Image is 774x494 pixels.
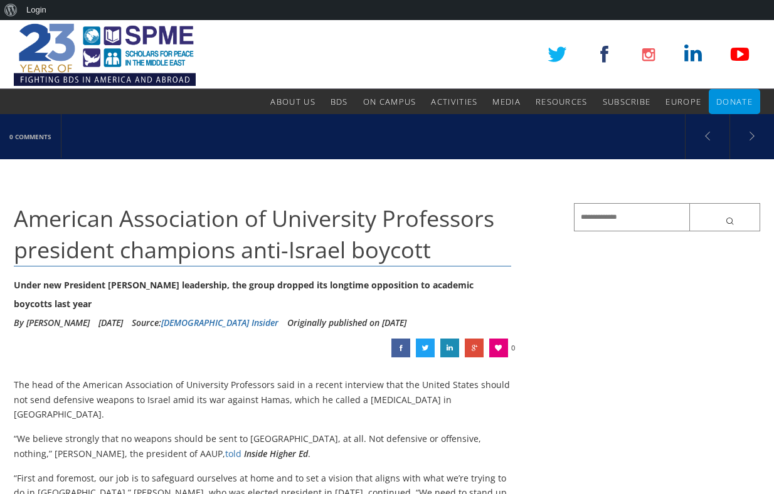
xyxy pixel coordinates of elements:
[161,317,278,328] a: [DEMOGRAPHIC_DATA] Insider
[287,313,406,332] li: Originally published on [DATE]
[511,339,515,357] span: 0
[363,96,416,107] span: On Campus
[244,448,308,460] em: Inside Higher Ed
[331,96,348,107] span: BDS
[465,339,484,357] a: American Association of University Professors president champions anti-Israel boycott
[665,96,701,107] span: Europe
[492,96,521,107] span: Media
[431,89,477,114] a: Activities
[536,96,588,107] span: Resources
[14,431,511,461] p: “We believe strongly that no weapons should be sent to [GEOGRAPHIC_DATA], at all. Not defensive o...
[716,96,753,107] span: Donate
[270,89,315,114] a: About Us
[416,339,435,357] a: American Association of University Professors president champions anti-Israel boycott
[363,89,416,114] a: On Campus
[603,96,651,107] span: Subscribe
[225,448,241,460] a: told
[440,339,459,357] a: American Association of University Professors president champions anti-Israel boycott
[716,89,753,114] a: Donate
[14,377,511,422] p: The head of the American Association of University Professors said in a recent interview that the...
[431,96,477,107] span: Activities
[98,313,123,332] li: [DATE]
[14,20,196,89] img: SPME
[665,89,701,114] a: Europe
[14,313,90,332] li: By [PERSON_NAME]
[603,89,651,114] a: Subscribe
[14,276,511,313] div: Under new President [PERSON_NAME] leadership, the group dropped its longtime opposition to academ...
[331,89,348,114] a: BDS
[391,339,410,357] a: American Association of University Professors president champions anti-Israel boycott
[492,89,521,114] a: Media
[14,203,494,265] span: American Association of University Professors president champions anti-Israel boycott
[132,313,278,332] div: Source:
[270,96,315,107] span: About Us
[536,89,588,114] a: Resources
